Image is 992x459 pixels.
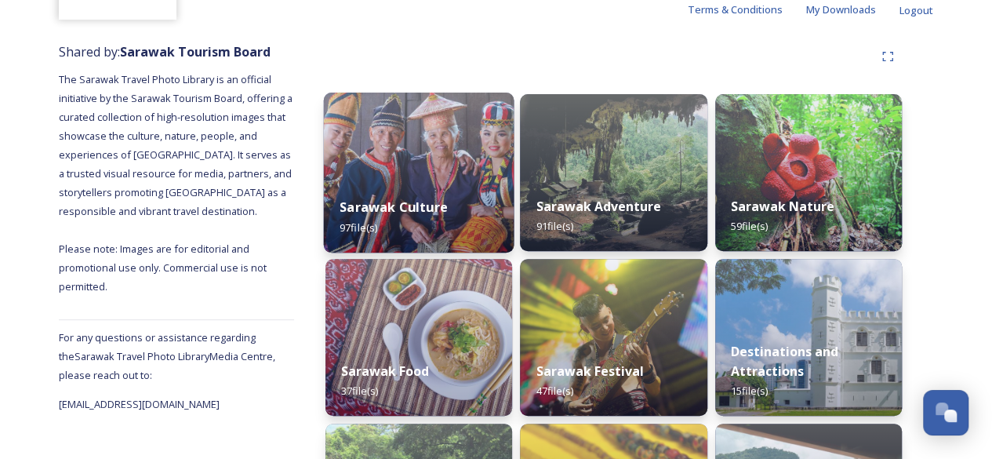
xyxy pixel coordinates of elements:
img: 7b9a9bb1-762c-4faa-9c70-33daba0ad40c.jpg [520,94,707,251]
strong: Sarawak Food [341,362,429,380]
strong: Sarawak Nature [731,198,834,215]
span: [EMAIL_ADDRESS][DOMAIN_NAME] [59,397,220,411]
span: 59 file(s) [731,219,768,233]
strong: Sarawak Tourism Board [120,43,271,60]
img: 6dba278b-01a5-4647-b279-99ea9567e0bd.jpg [325,259,512,416]
strong: Sarawak Adventure [536,198,660,215]
span: Logout [899,3,933,17]
span: Terms & Conditions [688,2,783,16]
span: 91 file(s) [536,219,572,233]
span: My Downloads [806,2,876,16]
img: 379b1690-a1ed-4002-9831-7e214d382044.jpg [520,259,707,416]
img: fa566219-b555-4257-8fb8-cd3bddac3f48.jpg [324,93,514,253]
span: For any questions or assistance regarding the Sarawak Travel Photo Library Media Centre, please r... [59,330,275,382]
strong: Sarawak Festival [536,362,643,380]
span: 47 file(s) [536,384,572,398]
strong: Destinations and Attractions [731,343,838,380]
img: a0b29c06-dbd7-41a1-9738-906831b75aec.jpg [715,94,902,251]
span: 15 file(s) [731,384,768,398]
span: The Sarawak Travel Photo Library is an official initiative by the Sarawak Tourism Board, offering... [59,72,295,293]
span: Shared by: [59,43,271,60]
img: 16df86b6-5766-4e7e-ae6c-6b8a900455b1.jpg [715,259,902,416]
span: 37 file(s) [341,384,378,398]
strong: Sarawak Culture [340,199,448,216]
span: 97 file(s) [340,220,377,234]
button: Open Chat [923,390,968,435]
